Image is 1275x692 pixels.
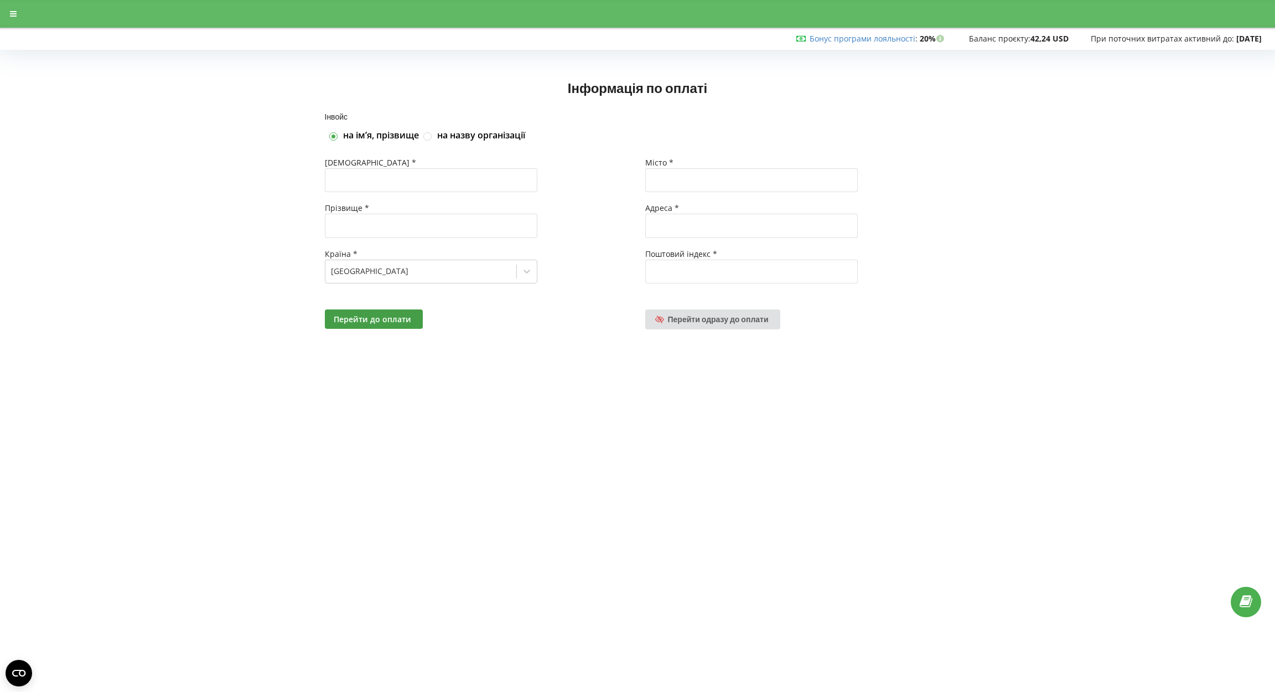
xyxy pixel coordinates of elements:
label: на назву організації [437,130,525,142]
span: При поточних витратах активний до: [1091,33,1234,44]
span: Місто * [645,157,673,168]
a: Бонус програми лояльності [810,33,915,44]
label: на імʼя, прізвище [343,130,419,142]
span: Інформація по оплаті [568,80,707,96]
span: Інвойс [325,112,348,121]
button: Open CMP widget [6,660,32,686]
strong: 20% [920,33,947,44]
a: Перейти одразу до оплати [645,309,780,329]
span: Країна * [325,249,357,259]
span: Адреса * [645,203,679,213]
span: Баланс проєкту: [969,33,1030,44]
span: Перейти до оплати [334,314,411,324]
span: : [810,33,918,44]
strong: 42,24 USD [1030,33,1069,44]
span: Прізвище * [325,203,369,213]
span: Поштовий індекс * [645,249,717,259]
strong: [DATE] [1236,33,1262,44]
button: Перейти до оплати [325,309,423,329]
span: Перейти одразу до оплати [668,314,769,324]
span: [DEMOGRAPHIC_DATA] * [325,157,416,168]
